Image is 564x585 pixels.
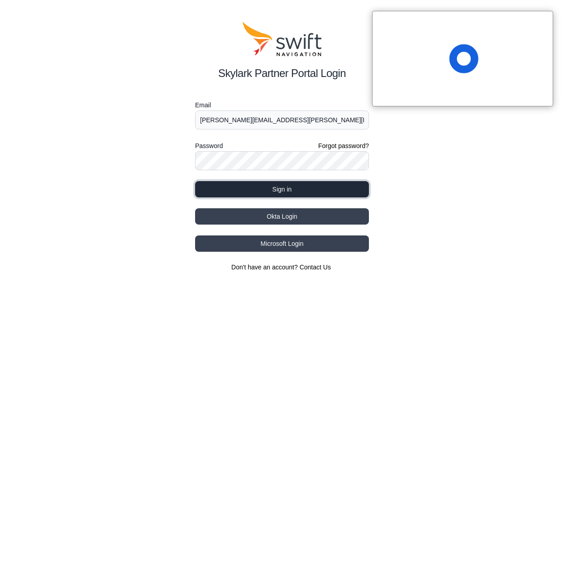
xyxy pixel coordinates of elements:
[449,44,478,73] span: 로드 중
[195,140,223,151] label: Password
[300,264,331,271] a: Contact Us
[195,235,369,252] button: Microsoft Login
[195,181,369,197] button: Sign in
[195,263,369,272] section: Don't have an account?
[195,65,369,82] h2: Skylark Partner Portal Login
[195,208,369,225] button: Okta Login
[195,100,369,110] label: Email
[318,141,369,150] a: Forgot password?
